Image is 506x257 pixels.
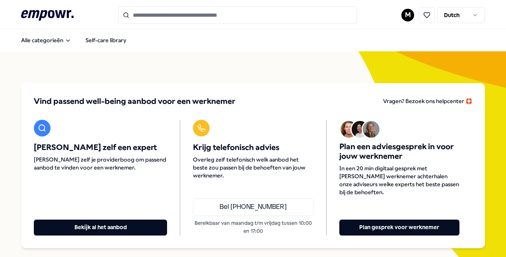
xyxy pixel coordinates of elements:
[339,142,459,161] span: Plan een adviesgesprek in voor jouw werknemer
[352,121,368,138] img: Avatar
[401,9,414,21] button: M
[193,143,313,152] span: Krijg telefonisch advies
[339,164,459,196] span: In een 20 min digitaal gesprek met [PERSON_NAME] werknemer achterhalen onze adviseurs welke exper...
[79,32,133,48] a: Self-care library
[363,121,379,138] img: Avatar
[15,32,78,48] button: Alle categorieën
[339,220,459,236] button: Plan gesprek voor werknemer
[118,6,357,24] input: Search for products, categories or subcategories
[193,156,313,179] span: Overleg zelf telefonisch welk aanbod het beste zou passen bij de behoeften van jouw werknemer.
[193,219,313,236] p: Bereikbaar van maandag t/m vrijdag tussen 10:00 en 17:00
[383,96,472,107] a: Vragen? Bezoek ons helpcenter 🛟
[193,199,313,216] a: Bel [PHONE_NUMBER]
[34,156,167,171] span: [PERSON_NAME] zelf je providerboog om passend aanbod te vinden voor een werknemer.
[34,143,167,152] span: [PERSON_NAME] zelf een expert
[34,220,167,236] button: Bekijk al het aanbod
[383,98,472,104] span: Vragen? Bezoek ons helpcenter 🛟
[34,96,235,107] span: Vind passend well-being aanbod voor een werknemer
[15,32,133,48] nav: Main
[341,121,357,138] img: Avatar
